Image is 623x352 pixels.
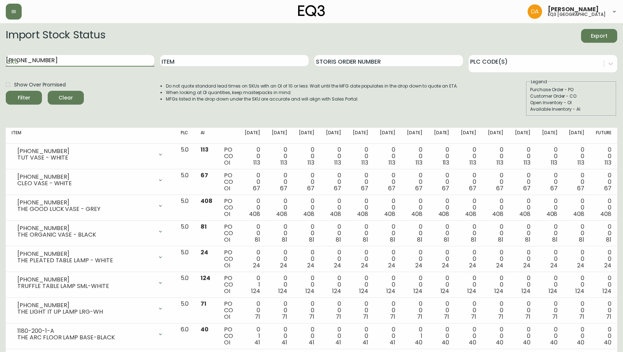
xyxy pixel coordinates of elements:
[515,224,530,243] div: 0 0
[469,158,476,167] span: 113
[309,313,314,321] span: 71
[573,210,584,218] span: 408
[434,301,450,320] div: 0 0
[272,198,287,217] div: 0 0
[550,261,558,270] span: 24
[6,29,105,43] h2: Import Stock Status
[488,198,503,217] div: 0 0
[17,174,153,180] div: [PHONE_NUMBER]
[415,184,422,192] span: 67
[434,172,450,192] div: 0 0
[201,325,209,334] span: 40
[299,326,314,346] div: 0 0
[530,99,613,106] div: Open Inventory - OI
[434,224,450,243] div: 0 0
[596,249,611,269] div: 0 0
[299,249,314,269] div: 0 0
[12,326,169,342] div: 1180-200-1-ATHE ARC FLOOR LAMP BASE-BLACK
[525,313,530,321] span: 71
[581,29,617,43] button: Export
[407,147,422,166] div: 0 0
[253,261,260,270] span: 24
[280,158,287,167] span: 113
[542,147,558,166] div: 0 0
[175,323,195,349] td: 6.0
[498,313,503,321] span: 71
[461,249,476,269] div: 0 0
[224,224,233,243] div: PO CO
[276,210,287,218] span: 408
[600,210,611,218] span: 408
[577,261,584,270] span: 24
[461,172,476,192] div: 0 0
[467,287,476,295] span: 124
[201,300,206,308] span: 71
[272,275,287,294] div: 0 0
[272,326,287,346] div: 0 0
[407,275,422,294] div: 0 0
[6,128,175,144] th: Item
[509,128,536,144] th: [DATE]
[515,326,530,346] div: 0 0
[542,224,558,243] div: 0 0
[293,128,320,144] th: [DATE]
[542,301,558,320] div: 0 0
[278,287,287,295] span: 124
[17,328,153,334] div: 1180-200-1-A
[498,236,503,244] span: 81
[12,275,169,291] div: [PHONE_NUMBER]TRUFFLE TABLE LAMP SML-WHITE
[353,147,368,166] div: 0 0
[175,144,195,169] td: 5.0
[17,251,153,257] div: [PHONE_NUMBER]
[253,158,260,167] span: 113
[332,287,341,295] span: 124
[336,236,341,244] span: 81
[461,275,476,294] div: 0 0
[334,158,341,167] span: 113
[326,147,341,166] div: 0 0
[201,197,212,205] span: 408
[380,224,395,243] div: 0 0
[201,274,210,282] span: 124
[18,93,30,102] div: Filter
[411,210,422,218] span: 408
[380,275,395,294] div: 0 0
[438,210,450,218] span: 408
[488,275,503,294] div: 0 0
[353,301,368,320] div: 0 0
[407,172,422,192] div: 0 0
[299,224,314,243] div: 0 0
[390,236,395,244] span: 81
[442,184,449,192] span: 67
[299,147,314,166] div: 0 0
[17,257,153,264] div: THE PLEATED TABLE LAMP - WHITE
[175,246,195,272] td: 5.0
[308,158,314,167] span: 113
[224,275,233,294] div: PO CO
[17,154,153,161] div: TUT VASE - WHITE
[253,184,260,192] span: 67
[245,275,260,294] div: 0 1
[519,210,530,218] span: 408
[224,326,233,346] div: PO CO
[175,169,195,195] td: 5.0
[53,93,78,102] span: Clear
[434,326,450,346] div: 0 0
[488,326,503,346] div: 0 0
[357,210,368,218] span: 408
[548,12,606,17] h5: eq3 [GEOGRAPHIC_DATA]
[497,158,503,167] span: 113
[469,184,476,192] span: 67
[434,275,450,294] div: 0 0
[546,210,558,218] span: 408
[299,301,314,320] div: 0 0
[280,184,287,192] span: 67
[415,261,422,270] span: 24
[266,128,293,144] th: [DATE]
[224,236,230,244] span: OI
[224,249,233,269] div: PO CO
[307,261,314,270] span: 24
[326,275,341,294] div: 0 0
[175,128,195,144] th: PLC
[255,313,260,321] span: 71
